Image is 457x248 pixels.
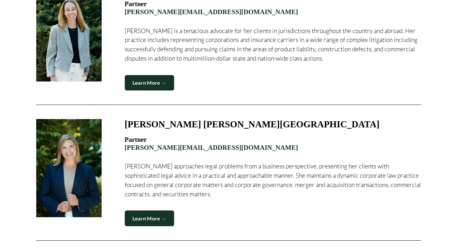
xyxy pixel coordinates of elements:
[125,75,174,91] a: Learn More →
[125,26,421,63] p: [PERSON_NAME] is a tenacious advocate for her clients in jurisdictions throughout the country and...
[125,144,298,151] a: [PERSON_NAME][EMAIL_ADDRESS][DOMAIN_NAME]
[125,210,174,226] a: Learn More →
[125,8,298,15] a: [PERSON_NAME][EMAIL_ADDRESS][DOMAIN_NAME]
[125,119,380,129] h3: [PERSON_NAME] [PERSON_NAME][GEOGRAPHIC_DATA]
[125,162,421,199] p: [PERSON_NAME] approaches legal problems from a business perspective, presenting her clients with ...
[125,136,421,151] h4: Partner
